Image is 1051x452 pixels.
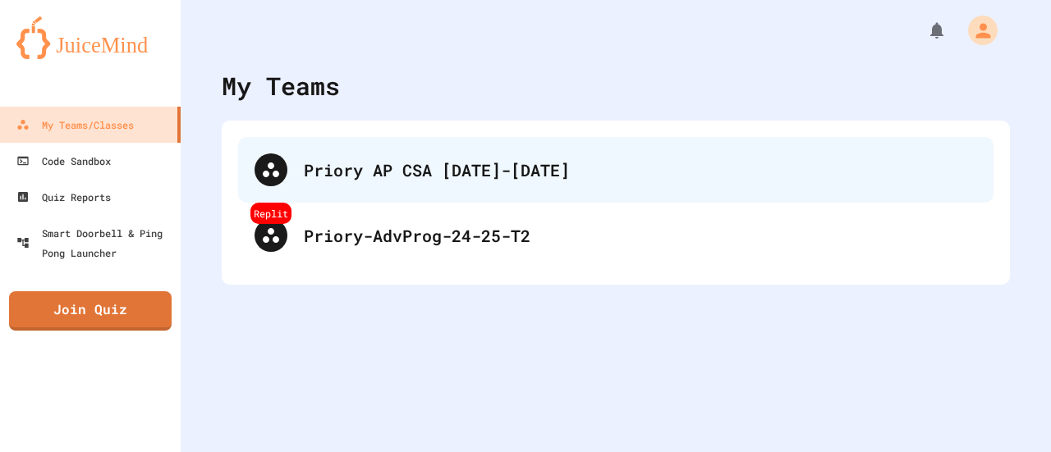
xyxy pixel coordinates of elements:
div: Replit [250,203,291,224]
div: My Teams/Classes [16,115,134,135]
div: Priory AP CSA [DATE]-[DATE] [238,137,994,203]
div: Priory-AdvProg-24-25-T2 [304,223,977,248]
div: Code Sandbox [16,151,111,171]
a: Join Quiz [9,291,172,331]
div: Priory AP CSA [DATE]-[DATE] [304,158,977,182]
div: Smart Doorbell & Ping Pong Launcher [16,223,174,263]
div: My Notifications [897,16,951,44]
img: logo-orange.svg [16,16,164,59]
div: ReplitPriory-AdvProg-24-25-T2 [238,203,994,268]
div: My Account [951,11,1002,49]
div: My Teams [222,67,340,104]
div: Quiz Reports [16,187,111,207]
